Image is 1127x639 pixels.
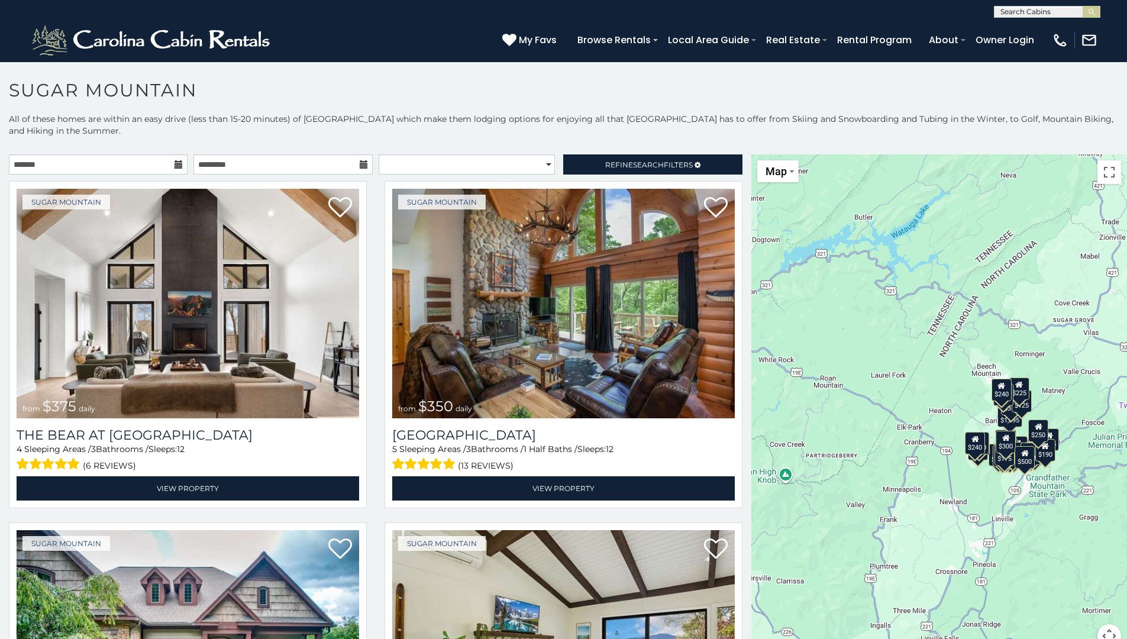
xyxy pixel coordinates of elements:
[831,30,918,50] a: Rental Program
[1052,32,1068,49] img: phone-regular-white.png
[398,195,486,209] a: Sugar Mountain
[1029,419,1049,442] div: $250
[30,22,275,58] img: White-1-2.png
[17,427,359,443] h3: The Bear At Sugar Mountain
[456,404,472,413] span: daily
[392,427,735,443] h3: Grouse Moor Lodge
[392,444,397,454] span: 5
[328,537,352,562] a: Add to favorites
[502,33,560,48] a: My Favs
[563,154,742,175] a: RefineSearchFilters
[993,444,1013,467] div: $155
[519,33,557,47] span: My Favs
[83,458,136,473] span: (6 reviews)
[22,404,40,413] span: from
[1097,160,1121,184] button: Toggle fullscreen view
[992,379,1012,401] div: $240
[1035,439,1055,461] div: $190
[704,196,728,221] a: Add to favorites
[996,431,1016,453] div: $300
[662,30,755,50] a: Local Area Guide
[996,430,1016,452] div: $190
[571,30,657,50] a: Browse Rentals
[998,405,1023,427] div: $1,095
[79,404,95,413] span: daily
[766,165,787,177] span: Map
[22,195,110,209] a: Sugar Mountain
[17,444,22,454] span: 4
[1009,377,1029,400] div: $225
[704,537,728,562] a: Add to favorites
[1012,390,1032,412] div: $125
[1039,428,1060,451] div: $155
[458,458,514,473] span: (13 reviews)
[418,398,453,415] span: $350
[392,443,735,473] div: Sleeping Areas / Bathrooms / Sleeps:
[17,476,359,501] a: View Property
[328,196,352,221] a: Add to favorites
[22,536,110,551] a: Sugar Mountain
[398,536,486,551] a: Sugar Mountain
[757,160,799,182] button: Change map style
[524,444,577,454] span: 1 Half Baths /
[392,189,735,418] a: Grouse Moor Lodge from $350 daily
[392,476,735,501] a: View Property
[633,160,664,169] span: Search
[466,444,471,454] span: 3
[392,189,735,418] img: Grouse Moor Lodge
[43,398,76,415] span: $375
[17,189,359,418] a: The Bear At Sugar Mountain from $375 daily
[760,30,826,50] a: Real Estate
[965,432,986,454] div: $240
[923,30,964,50] a: About
[17,443,359,473] div: Sleeping Areas / Bathrooms / Sleeps:
[1021,443,1041,465] div: $195
[605,160,693,169] span: Refine Filters
[995,443,1015,466] div: $175
[392,427,735,443] a: [GEOGRAPHIC_DATA]
[91,444,96,454] span: 3
[17,189,359,418] img: The Bear At Sugar Mountain
[398,404,416,413] span: from
[17,427,359,443] a: The Bear At [GEOGRAPHIC_DATA]
[1081,32,1097,49] img: mail-regular-white.png
[177,444,185,454] span: 12
[606,444,613,454] span: 12
[970,30,1040,50] a: Owner Login
[1008,436,1028,459] div: $200
[1015,446,1035,469] div: $500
